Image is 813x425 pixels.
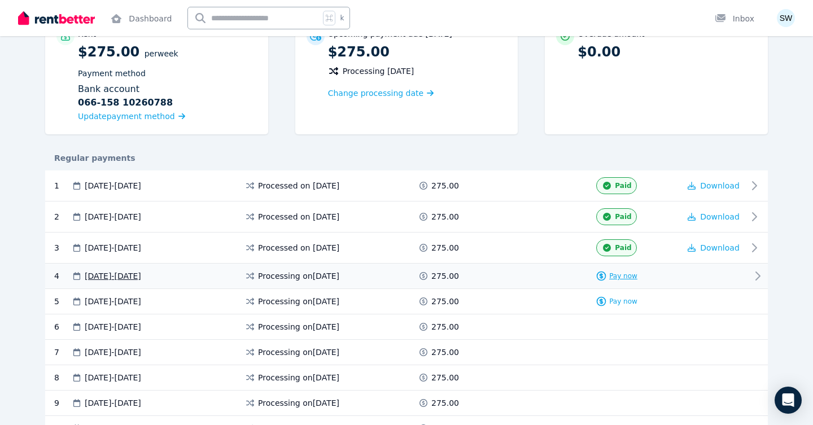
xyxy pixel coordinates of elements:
span: Paid [615,181,631,190]
span: Paid [615,212,631,221]
span: Processing on [DATE] [258,347,339,358]
span: [DATE] - [DATE] [85,321,141,332]
span: [DATE] - [DATE] [85,211,141,222]
span: [DATE] - [DATE] [85,270,141,282]
span: [DATE] - [DATE] [85,347,141,358]
span: Change processing date [328,87,424,99]
span: 275.00 [431,242,459,253]
div: 2 [54,208,71,225]
p: Payment method [78,68,257,79]
button: Download [688,211,740,222]
span: Processing on [DATE] [258,270,339,282]
div: Inbox [715,13,754,24]
b: 066-158 10260788 [78,96,173,109]
span: 275.00 [431,321,459,332]
div: 9 [54,397,71,409]
span: 275.00 [431,211,459,222]
div: 6 [54,321,71,332]
span: Processing on [DATE] [258,321,339,332]
span: Pay now [609,271,637,281]
span: Download [700,243,740,252]
div: 7 [54,347,71,358]
div: 5 [54,296,71,307]
div: Regular payments [45,152,768,164]
span: Processed on [DATE] [258,242,339,253]
span: [DATE] - [DATE] [85,242,141,253]
span: Paid [615,243,631,252]
span: 275.00 [431,397,459,409]
span: [DATE] - [DATE] [85,372,141,383]
span: [DATE] - [DATE] [85,397,141,409]
span: Processed on [DATE] [258,180,339,191]
div: 1 [54,177,71,194]
span: Pay now [609,297,637,306]
div: 3 [54,239,71,256]
img: RentBetter [18,10,95,27]
span: per Week [145,49,178,58]
div: Open Intercom Messenger [775,387,802,414]
span: 275.00 [431,270,459,282]
span: k [340,14,344,23]
p: $275.00 [78,43,257,123]
span: Processing on [DATE] [258,296,339,307]
span: [DATE] - [DATE] [85,180,141,191]
div: Bank account [78,82,257,109]
div: 4 [54,270,71,282]
span: Processing on [DATE] [258,372,339,383]
button: Download [688,180,740,191]
span: 275.00 [431,180,459,191]
span: 275.00 [431,347,459,358]
span: [DATE] - [DATE] [85,296,141,307]
span: 275.00 [431,372,459,383]
img: Shanara Wijethunga [777,9,795,27]
span: Processed on [DATE] [258,211,339,222]
span: Download [700,181,740,190]
span: Update payment method [78,112,175,121]
span: Download [700,212,740,221]
span: 275.00 [431,296,459,307]
p: $275.00 [328,43,507,61]
button: Download [688,242,740,253]
p: $0.00 [578,43,757,61]
span: Processing [DATE] [343,65,414,77]
div: 8 [54,372,71,383]
a: Change processing date [328,87,434,99]
span: Processing on [DATE] [258,397,339,409]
